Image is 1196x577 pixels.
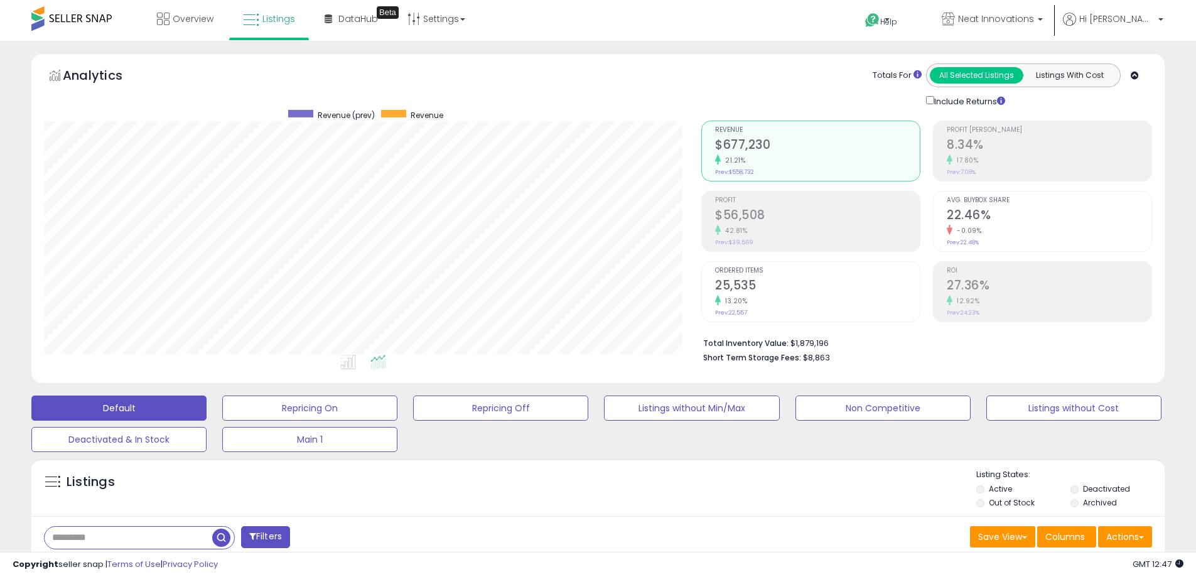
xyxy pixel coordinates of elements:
[262,13,295,25] span: Listings
[338,13,378,25] span: DataHub
[1037,526,1096,547] button: Columns
[413,396,588,421] button: Repricing Off
[173,13,213,25] span: Overview
[947,127,1151,134] span: Profit [PERSON_NAME]
[1079,13,1155,25] span: Hi [PERSON_NAME]
[31,427,207,452] button: Deactivated & In Stock
[947,138,1151,154] h2: 8.34%
[947,239,979,246] small: Prev: 22.48%
[715,168,754,176] small: Prev: $558,732
[795,396,971,421] button: Non Competitive
[721,226,747,235] small: 42.81%
[31,396,207,421] button: Default
[715,278,920,295] h2: 25,535
[880,16,897,27] span: Help
[715,127,920,134] span: Revenue
[721,156,745,165] small: 21.21%
[1063,13,1163,41] a: Hi [PERSON_NAME]
[873,70,922,82] div: Totals For
[703,335,1143,350] li: $1,879,196
[1098,526,1152,547] button: Actions
[947,309,979,316] small: Prev: 24.23%
[222,427,397,452] button: Main 1
[947,208,1151,225] h2: 22.46%
[1023,67,1116,84] button: Listings With Cost
[1083,483,1130,494] label: Deactivated
[377,6,399,19] div: Tooltip anchor
[241,526,290,548] button: Filters
[222,396,397,421] button: Repricing On
[930,67,1023,84] button: All Selected Listings
[947,168,976,176] small: Prev: 7.08%
[855,3,922,41] a: Help
[970,526,1035,547] button: Save View
[865,13,880,28] i: Get Help
[703,338,789,348] b: Total Inventory Value:
[411,110,443,121] span: Revenue
[715,309,747,316] small: Prev: 22,557
[1083,497,1117,508] label: Archived
[13,559,218,571] div: seller snap | |
[703,352,801,363] b: Short Term Storage Fees:
[163,558,218,570] a: Privacy Policy
[976,469,1165,481] p: Listing States:
[715,239,753,246] small: Prev: $39,569
[107,558,161,570] a: Terms of Use
[13,558,58,570] strong: Copyright
[947,197,1151,204] span: Avg. Buybox Share
[989,483,1012,494] label: Active
[715,267,920,274] span: Ordered Items
[63,67,147,87] h5: Analytics
[715,197,920,204] span: Profit
[1045,531,1085,543] span: Columns
[1133,558,1183,570] span: 2025-10-8 12:47 GMT
[604,396,779,421] button: Listings without Min/Max
[715,138,920,154] h2: $677,230
[952,296,979,306] small: 12.92%
[917,94,1020,108] div: Include Returns
[958,13,1034,25] span: Neat Innovations
[67,473,115,491] h5: Listings
[318,110,375,121] span: Revenue (prev)
[952,226,981,235] small: -0.09%
[947,278,1151,295] h2: 27.36%
[803,352,830,364] span: $8,863
[947,267,1151,274] span: ROI
[715,208,920,225] h2: $56,508
[986,396,1161,421] button: Listings without Cost
[989,497,1035,508] label: Out of Stock
[952,156,978,165] small: 17.80%
[721,296,747,306] small: 13.20%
